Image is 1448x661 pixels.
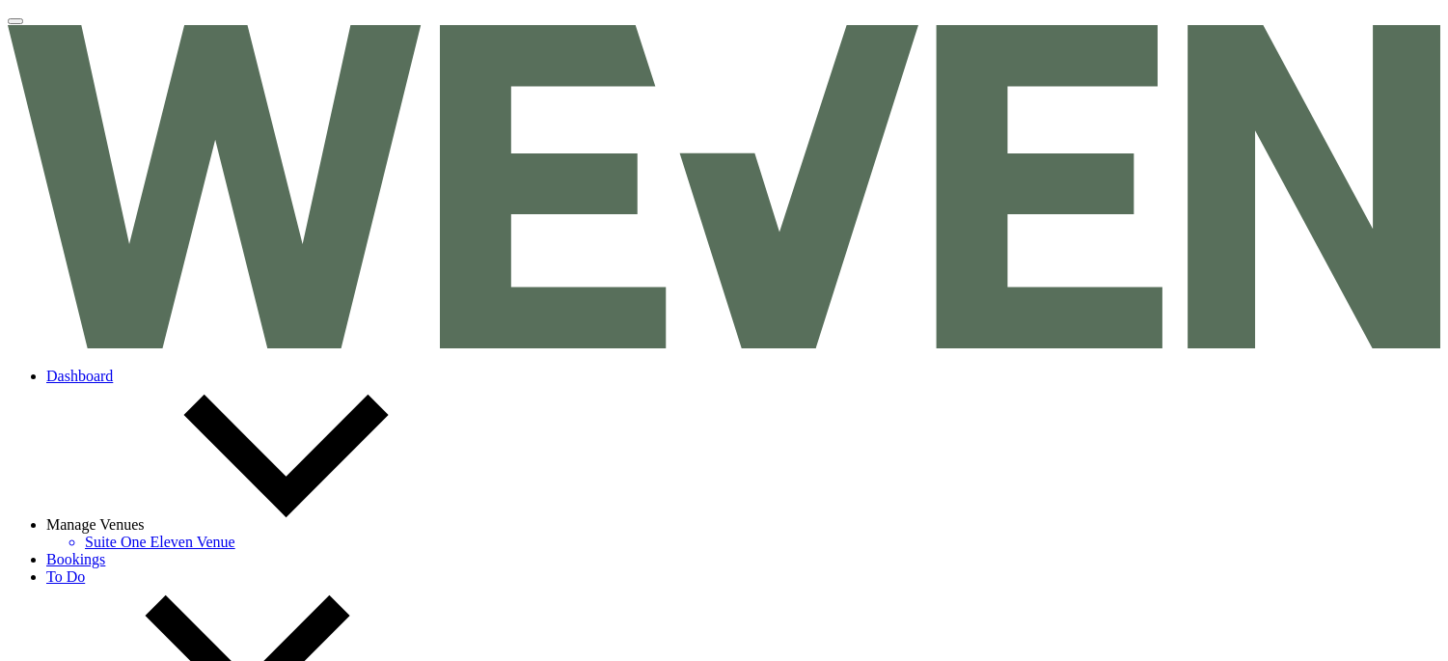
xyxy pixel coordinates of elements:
[85,534,1440,551] a: Suite One Eleven Venue
[46,568,85,585] a: To Do
[46,368,113,384] a: Dashboard
[8,25,1440,348] img: Weven Logo
[46,516,144,533] span: Manage Venues
[46,551,105,567] a: Bookings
